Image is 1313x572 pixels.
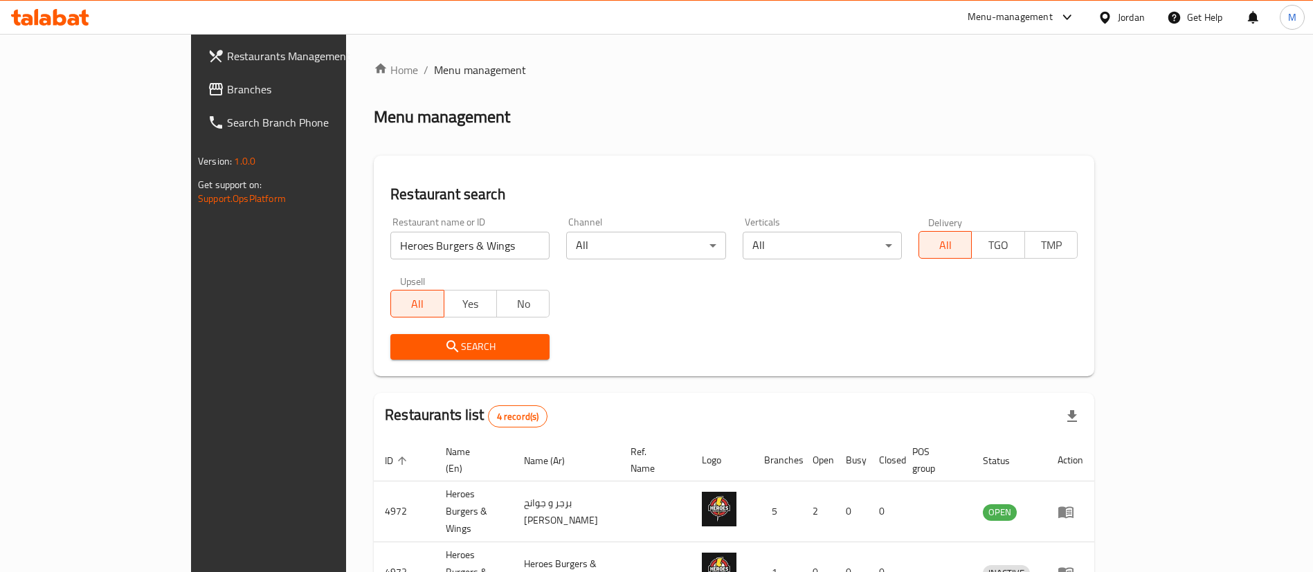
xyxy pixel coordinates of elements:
div: Export file [1056,400,1089,433]
button: All [390,290,444,317]
div: Jordan [1118,10,1145,25]
li: / [424,62,428,78]
div: All [566,232,725,259]
th: Action [1047,439,1094,481]
div: Menu-management [968,9,1053,26]
a: Branches [197,73,410,106]
a: Search Branch Phone [197,106,410,139]
td: 0 [835,481,868,542]
th: Open [802,439,835,481]
div: All [743,232,902,259]
div: OPEN [983,504,1017,521]
span: Version: [198,152,232,170]
div: Total records count [488,405,548,427]
a: Support.OpsPlatform [198,190,286,207]
h2: Restaurants list [385,405,547,427]
button: All [918,231,972,259]
td: برجر و جوانح [PERSON_NAME] [513,481,619,542]
span: Restaurants Management [227,48,399,64]
img: Heroes Burgers & Wings [702,492,736,526]
span: Name (En) [446,443,496,477]
span: No [502,294,544,314]
span: ID [385,452,411,469]
td: 0 [868,481,901,542]
td: 2 [802,481,835,542]
th: Busy [835,439,868,481]
span: Branches [227,81,399,98]
span: TMP [1031,235,1072,255]
span: Menu management [434,62,526,78]
span: Search Branch Phone [227,114,399,131]
label: Delivery [928,217,963,227]
span: Search [401,338,538,356]
button: Yes [444,290,497,317]
span: 4 record(s) [489,410,547,423]
span: All [397,294,438,314]
span: M [1288,10,1296,25]
span: TGO [977,235,1019,255]
span: OPEN [983,504,1017,520]
td: 5 [753,481,802,542]
span: POS group [912,443,955,477]
span: Yes [450,294,491,314]
h2: Restaurant search [390,184,1078,205]
div: Menu [1058,504,1083,520]
th: Logo [691,439,753,481]
h2: Menu management [374,106,510,128]
span: Name (Ar) [524,452,583,469]
nav: breadcrumb [374,62,1094,78]
span: Get support on: [198,176,262,194]
button: No [496,290,550,317]
a: Restaurants Management [197,39,410,73]
button: Search [390,334,550,360]
span: Ref. Name [631,443,674,477]
span: Status [983,452,1028,469]
span: All [925,235,966,255]
th: Closed [868,439,901,481]
span: 1.0.0 [234,152,255,170]
td: Heroes Burgers & Wings [435,481,513,542]
label: Upsell [400,276,426,286]
th: Branches [753,439,802,481]
input: Search for restaurant name or ID.. [390,232,550,259]
button: TMP [1024,231,1078,259]
button: TGO [971,231,1024,259]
